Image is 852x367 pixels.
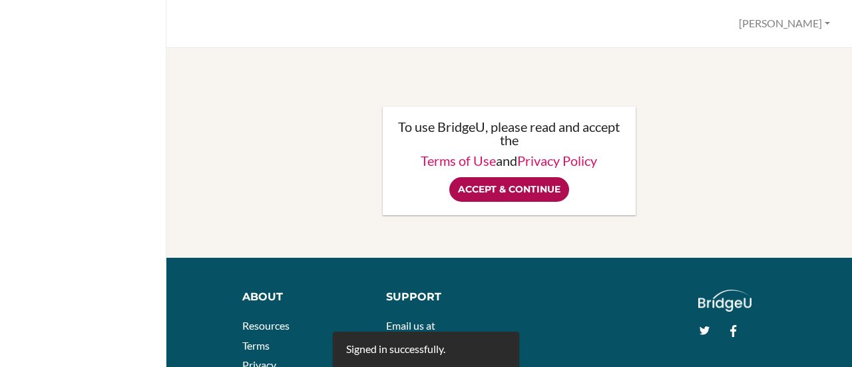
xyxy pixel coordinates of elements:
[386,290,500,305] div: Support
[698,290,752,312] img: logo_white@2x-f4f0deed5e89b7ecb1c2cc34c3e3d731f90f0f143d5ea2071677605dd97b5244.png
[421,153,496,169] a: Terms of Use
[517,153,597,169] a: Privacy Policy
[733,11,836,36] button: [PERSON_NAME]
[396,120,623,147] p: To use BridgeU, please read and accept the
[396,154,623,167] p: and
[242,290,365,305] div: About
[449,177,569,202] input: Accept & Continue
[242,319,290,332] a: Resources
[346,342,445,357] div: Signed in successfully.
